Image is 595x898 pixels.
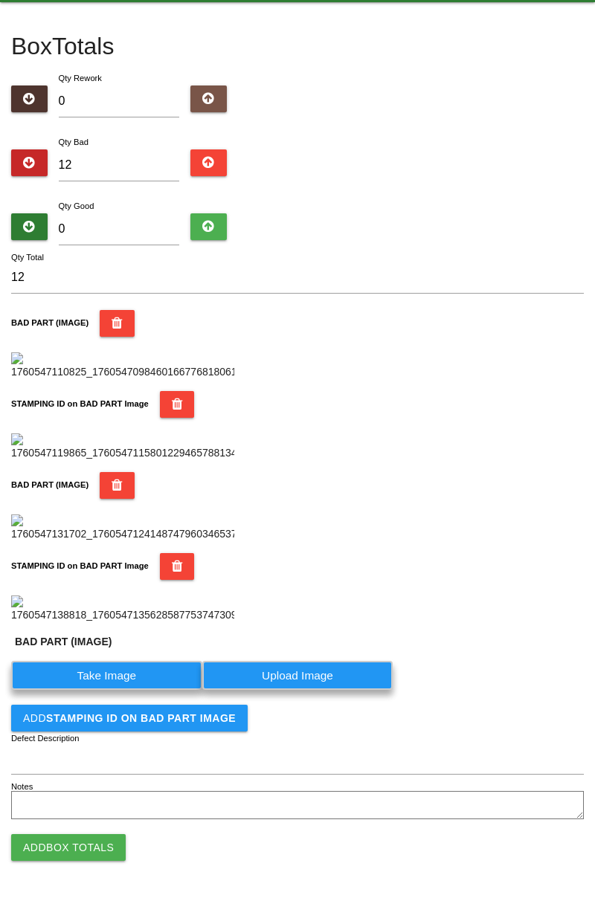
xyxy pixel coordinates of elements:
[15,636,112,647] b: BAD PART (IMAGE)
[11,352,234,380] img: 1760547110825_1760547098460166776818061346053.jpg
[160,553,195,580] button: STAMPING ID on BAD PART Image
[11,251,44,264] label: Qty Total
[11,33,584,59] h4: Box Totals
[160,391,195,418] button: STAMPING ID on BAD PART Image
[100,472,135,499] button: BAD PART (IMAGE)
[59,201,94,210] label: Qty Good
[46,712,236,724] b: STAMPING ID on BAD PART Image
[11,834,126,861] button: AddBox Totals
[59,138,89,146] label: Qty Bad
[202,661,393,690] label: Upload Image
[100,310,135,337] button: BAD PART (IMAGE)
[11,661,202,690] label: Take Image
[11,561,149,570] b: STAMPING ID on BAD PART Image
[11,595,234,623] img: 1760547138818_17605471356285877537473096042377.jpg
[11,705,248,731] button: AddSTAMPING ID on BAD PART Image
[11,514,234,542] img: 1760547131702_17605471241487479603465375410024.jpg
[59,74,102,83] label: Qty Rework
[11,732,80,745] label: Defect Description
[11,480,89,489] b: BAD PART (IMAGE)
[11,399,149,408] b: STAMPING ID on BAD PART Image
[11,318,89,327] b: BAD PART (IMAGE)
[11,433,234,461] img: 1760547119865_17605471158012294657881341748296.jpg
[11,781,33,793] label: Notes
